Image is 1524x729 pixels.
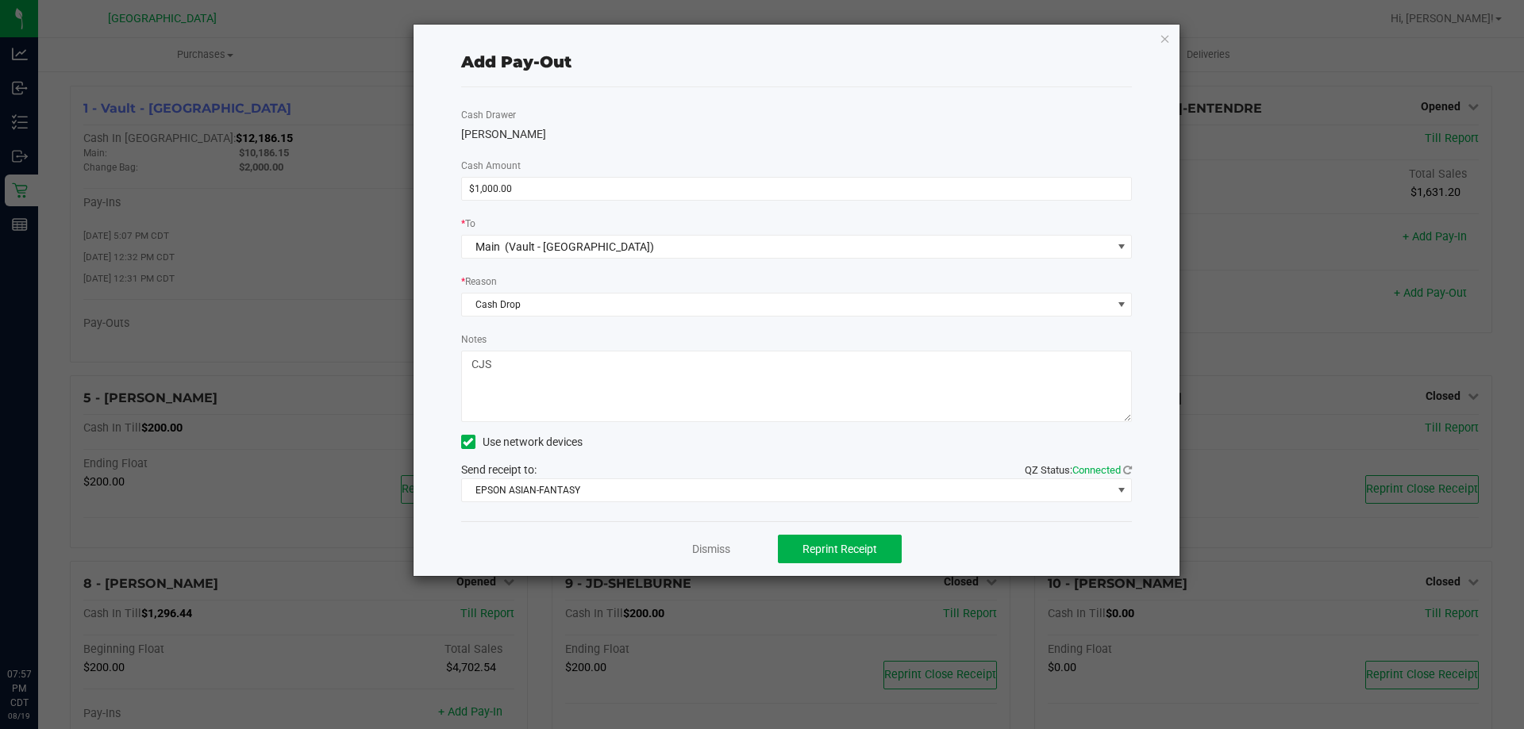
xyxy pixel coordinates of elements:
label: To [461,217,475,231]
iframe: Resource center [16,602,63,650]
span: EPSON ASIAN-FANTASY [462,479,1112,501]
a: Dismiss [692,541,730,558]
button: Reprint Receipt [778,535,902,563]
label: Cash Drawer [461,108,516,122]
span: Cash Drop [462,294,1112,316]
div: [PERSON_NAME] [461,126,1133,143]
span: Connected [1072,464,1121,476]
label: Notes [461,332,487,347]
span: Send receipt to: [461,463,537,476]
span: QZ Status: [1025,464,1132,476]
label: Use network devices [461,434,583,451]
span: (Vault - [GEOGRAPHIC_DATA]) [505,240,654,253]
span: Cash Amount [461,160,521,171]
span: Main [475,240,500,253]
label: Reason [461,274,497,289]
span: Reprint Receipt [802,543,877,555]
div: Add Pay-Out [461,50,571,74]
iframe: Resource center unread badge [47,600,66,619]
